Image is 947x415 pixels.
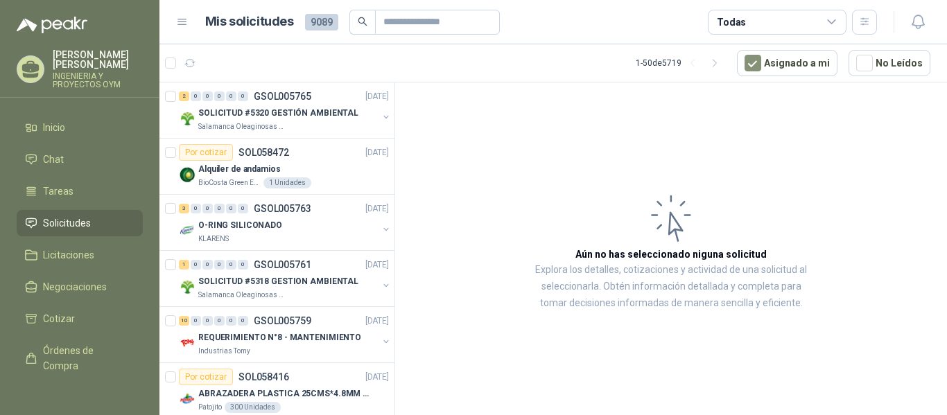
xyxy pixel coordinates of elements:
button: Asignado a mi [737,50,837,76]
div: 2 [179,91,189,101]
a: Solicitudes [17,210,143,236]
div: 0 [226,316,236,326]
a: Por cotizarSOL058472[DATE] Company LogoAlquiler de andamiosBioCosta Green Energy S.A.S1 Unidades [159,139,394,195]
div: Por cotizar [179,144,233,161]
p: Salamanca Oleaginosas SAS [198,290,286,301]
p: O-RING SILICONADO [198,219,282,232]
p: GSOL005765 [254,91,311,101]
div: 0 [202,316,213,326]
p: INGENIERIA Y PROYECTOS OYM [53,72,143,89]
a: Tareas [17,178,143,204]
p: Salamanca Oleaginosas SAS [198,121,286,132]
img: Company Logo [179,279,196,295]
p: SOLICITUD #5320 GESTIÓN AMBIENTAL [198,107,358,120]
div: 0 [226,260,236,270]
p: GSOL005761 [254,260,311,270]
a: 3 0 0 0 0 0 GSOL005763[DATE] Company LogoO-RING SILICONADOKLARENS [179,200,392,245]
div: 10 [179,316,189,326]
img: Logo peakr [17,17,87,33]
p: [DATE] [365,258,389,272]
div: 0 [238,91,248,101]
a: Negociaciones [17,274,143,300]
div: 0 [214,316,225,326]
p: [DATE] [365,371,389,384]
div: 0 [191,204,201,213]
p: BioCosta Green Energy S.A.S [198,177,261,188]
div: 0 [191,316,201,326]
div: 0 [226,204,236,213]
div: 1 [179,260,189,270]
a: Chat [17,146,143,173]
div: Por cotizar [179,369,233,385]
a: 1 0 0 0 0 0 GSOL005761[DATE] Company LogoSOLICITUD #5318 GESTION AMBIENTALSalamanca Oleaginosas SAS [179,256,392,301]
p: [DATE] [365,315,389,328]
div: 0 [202,91,213,101]
span: search [358,17,367,26]
a: Licitaciones [17,242,143,268]
button: No Leídos [849,50,930,76]
p: [PERSON_NAME] [PERSON_NAME] [53,50,143,69]
a: 2 0 0 0 0 0 GSOL005765[DATE] Company LogoSOLICITUD #5320 GESTIÓN AMBIENTALSalamanca Oleaginosas SAS [179,88,392,132]
span: Chat [43,152,64,167]
p: Industrias Tomy [198,346,250,357]
div: Todas [717,15,746,30]
a: Órdenes de Compra [17,337,143,379]
img: Company Logo [179,335,196,351]
h1: Mis solicitudes [205,12,294,32]
a: 10 0 0 0 0 0 GSOL005759[DATE] Company LogoREQUERIMIENTO N°8 - MANTENIMIENTOIndustrias Tomy [179,312,392,357]
div: 0 [202,204,213,213]
img: Company Logo [179,110,196,127]
p: [DATE] [365,202,389,215]
p: Patojito [198,402,222,413]
span: Cotizar [43,311,75,326]
div: 0 [238,260,248,270]
div: 0 [202,260,213,270]
p: Alquiler de andamios [198,163,281,176]
p: SOL058416 [238,372,289,382]
span: Órdenes de Compra [43,343,130,373]
p: GSOL005763 [254,204,311,213]
h3: Aún no has seleccionado niguna solicitud [575,247,767,262]
div: 0 [238,204,248,213]
img: Company Logo [179,391,196,407]
p: Explora los detalles, cotizaciones y actividad de una solicitud al seleccionarla. Obtén informaci... [534,262,808,312]
p: REQUERIMIENTO N°8 - MANTENIMIENTO [198,331,361,344]
span: 9089 [305,14,338,30]
p: [DATE] [365,90,389,103]
a: Inicio [17,114,143,141]
div: 300 Unidades [225,402,281,413]
p: ABRAZADERA PLASTICA 25CMS*4.8MM NEGRA [198,387,371,400]
div: 0 [191,260,201,270]
p: [DATE] [365,146,389,159]
span: Negociaciones [43,279,107,294]
div: 0 [238,316,248,326]
div: 0 [214,91,225,101]
a: Cotizar [17,306,143,332]
div: 0 [214,260,225,270]
img: Company Logo [179,166,196,183]
div: 0 [214,204,225,213]
div: 0 [226,91,236,101]
img: Company Logo [179,222,196,239]
div: 1 - 50 de 5719 [636,52,726,74]
div: 0 [191,91,201,101]
p: SOLICITUD #5318 GESTION AMBIENTAL [198,275,358,288]
span: Licitaciones [43,247,94,263]
span: Solicitudes [43,215,91,231]
p: GSOL005759 [254,316,311,326]
span: Tareas [43,184,73,199]
span: Inicio [43,120,65,135]
p: SOL058472 [238,148,289,157]
p: KLARENS [198,233,229,245]
div: 1 Unidades [263,177,311,188]
div: 3 [179,204,189,213]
